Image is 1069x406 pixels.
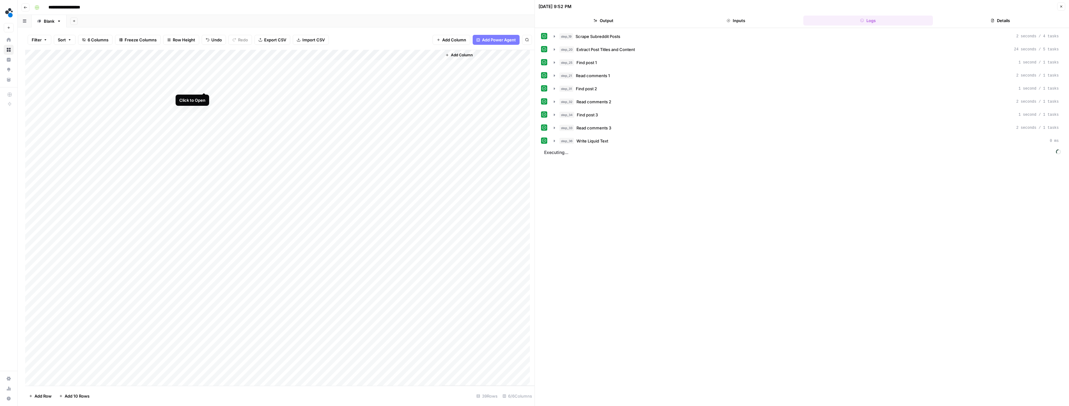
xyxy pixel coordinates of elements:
button: Workspace: spot.ai [4,5,14,21]
span: Add 10 Rows [65,393,89,399]
span: Redo [238,37,248,43]
div: 39 Rows [474,391,500,401]
button: 1 second / 1 tasks [550,110,1062,120]
span: Executing... [542,147,1063,157]
span: Freeze Columns [125,37,157,43]
span: Import CSV [302,37,325,43]
span: Undo [211,37,222,43]
span: Read comments 2 [576,99,611,105]
button: Import CSV [293,35,329,45]
a: Settings [4,374,14,384]
button: 2 seconds / 1 tasks [550,71,1062,81]
button: 2 seconds / 1 tasks [550,97,1062,107]
span: 1 second / 1 tasks [1018,112,1059,118]
span: Filter [32,37,42,43]
a: Blank [32,15,67,27]
span: Read comments 3 [576,125,611,131]
span: step_21 [559,72,573,79]
span: Row Height [173,37,195,43]
span: Find post 2 [576,86,597,92]
span: step_19 [559,33,573,40]
button: Sort [54,35,76,45]
button: Add Power Agent [473,35,520,45]
span: 2 seconds / 1 tasks [1016,99,1059,105]
button: Output [539,16,668,26]
button: 6 Columns [78,35,112,45]
span: Add Row [34,393,52,399]
span: Sort [58,37,66,43]
button: Redo [228,35,252,45]
span: 2 seconds / 4 tasks [1016,34,1059,39]
span: 1 second / 1 tasks [1018,60,1059,65]
button: Help + Support [4,394,14,404]
span: Find post 3 [577,112,598,118]
span: step_25 [559,59,574,66]
span: 6 Columns [88,37,108,43]
span: 24 seconds / 5 tasks [1014,47,1059,52]
button: Row Height [163,35,199,45]
span: Scrape Subreddit Posts [576,33,620,40]
a: Opportunities [4,65,14,75]
span: Find post 1 [576,59,597,66]
button: 2 seconds / 1 tasks [550,123,1062,133]
span: 1 second / 1 tasks [1018,86,1059,91]
a: Browse [4,45,14,55]
button: Logs [803,16,933,26]
a: Insights [4,55,14,65]
span: step_33 [559,125,574,131]
button: Details [935,16,1065,26]
span: Add Column [451,52,473,58]
span: step_34 [559,112,574,118]
div: Blank [44,18,54,24]
button: Filter [28,35,51,45]
span: step_20 [559,46,574,53]
span: 2 seconds / 1 tasks [1016,125,1059,131]
button: Inputs [671,16,801,26]
button: Export CSV [255,35,290,45]
button: Add Column [443,51,475,59]
button: 1 second / 1 tasks [550,84,1062,94]
span: Write Liquid Text [576,138,608,144]
div: Click to Open [179,97,205,103]
img: spot.ai Logo [4,7,15,18]
button: Freeze Columns [115,35,161,45]
span: Add Column [442,37,466,43]
span: 2 seconds / 1 tasks [1016,73,1059,78]
span: step_32 [559,99,574,105]
a: Usage [4,384,14,394]
button: Undo [202,35,226,45]
span: step_36 [559,138,574,144]
button: 24 seconds / 5 tasks [550,44,1062,54]
span: 0 ms [1050,138,1059,144]
button: Add 10 Rows [55,391,93,401]
button: Add Column [433,35,470,45]
button: 1 second / 1 tasks [550,58,1062,68]
a: Home [4,35,14,45]
span: Export CSV [264,37,286,43]
span: Read comments 1 [576,72,610,79]
span: step_31 [559,86,573,92]
div: 6/6 Columns [500,391,534,401]
button: Add Row [25,391,55,401]
button: 2 seconds / 4 tasks [550,31,1062,41]
span: Add Power Agent [482,37,516,43]
span: Extract Post Titles and Content [576,46,635,53]
button: 0 ms [550,136,1062,146]
div: [DATE] 9:52 PM [539,3,571,10]
a: Your Data [4,75,14,85]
